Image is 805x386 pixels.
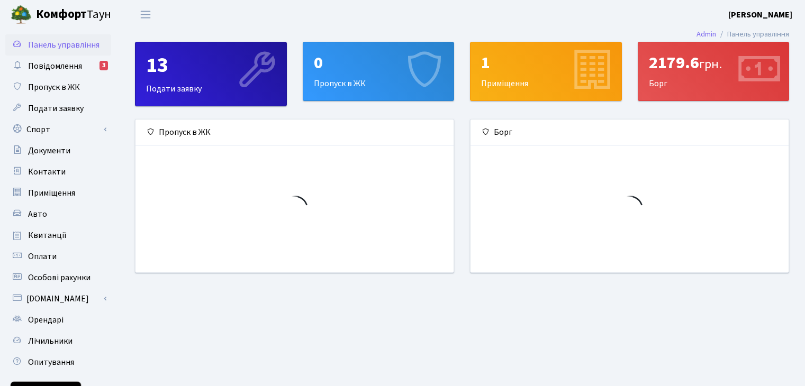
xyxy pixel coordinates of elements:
button: Переключити навігацію [132,6,159,23]
a: [DOMAIN_NAME] [5,288,111,309]
span: Лічильники [28,335,73,347]
span: Оплати [28,251,57,262]
div: Пропуск в ЖК [135,120,454,145]
div: 1 [481,53,611,73]
a: 1Приміщення [470,42,622,101]
a: Авто [5,204,111,225]
div: Борг [471,120,789,145]
a: Контакти [5,161,111,182]
a: Повідомлення3 [5,56,111,77]
div: Приміщення [471,42,621,100]
span: Авто [28,208,47,220]
a: Опитування [5,352,111,373]
span: Особові рахунки [28,272,91,283]
div: 13 [146,53,276,78]
div: 0 [314,53,444,73]
a: [PERSON_NAME] [728,8,792,21]
span: Пропуск в ЖК [28,81,80,93]
a: Документи [5,140,111,161]
div: Подати заявку [135,42,286,106]
div: Пропуск в ЖК [303,42,454,100]
li: Панель управління [716,29,789,40]
a: Лічильники [5,330,111,352]
span: Квитанції [28,229,67,241]
b: [PERSON_NAME] [728,9,792,21]
span: грн. [699,55,722,73]
span: Документи [28,145,70,157]
a: Пропуск в ЖК [5,77,111,98]
span: Опитування [28,356,74,368]
a: Подати заявку [5,98,111,119]
div: 2179.6 [649,53,779,73]
span: Приміщення [28,187,75,199]
a: 13Подати заявку [135,42,287,106]
a: Особові рахунки [5,267,111,288]
span: Контакти [28,166,66,178]
nav: breadcrumb [681,23,805,45]
a: Квитанції [5,225,111,246]
a: Оплати [5,246,111,267]
a: Приміщення [5,182,111,204]
a: Панель управління [5,34,111,56]
div: Борг [638,42,789,100]
span: Повідомлення [28,60,82,72]
span: Орендарі [28,314,64,326]
img: logo.png [11,4,32,25]
a: Admin [697,29,716,40]
span: Панель управління [28,39,100,51]
b: Комфорт [36,6,87,23]
a: Орендарі [5,309,111,330]
span: Подати заявку [28,103,84,114]
span: Таун [36,6,111,24]
a: Спорт [5,119,111,140]
div: 3 [100,61,108,70]
a: 0Пропуск в ЖК [303,42,455,101]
